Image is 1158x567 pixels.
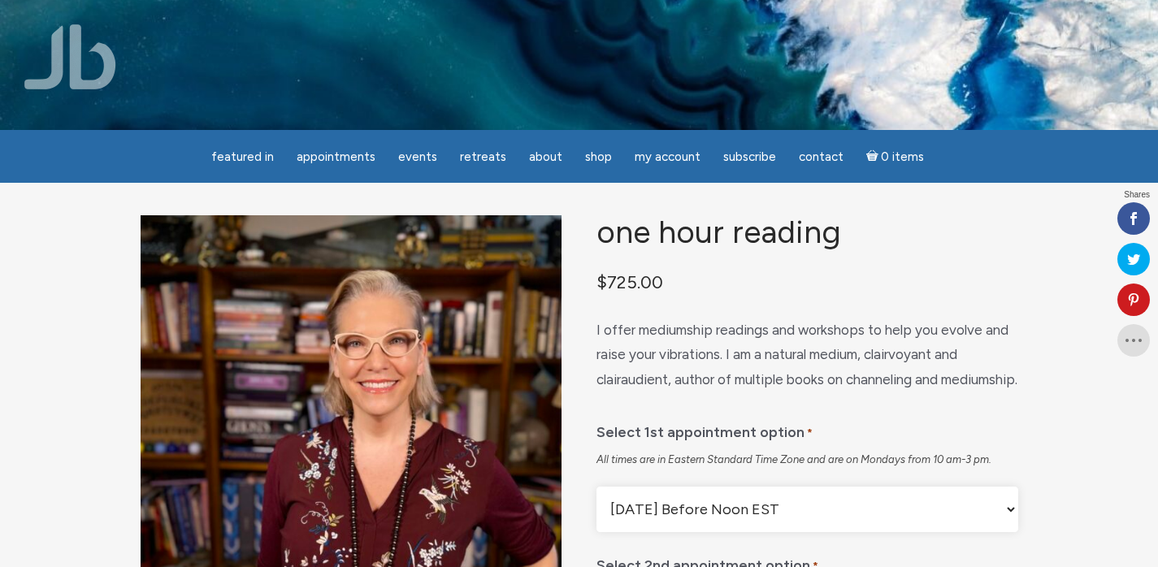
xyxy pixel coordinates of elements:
[625,141,710,173] a: My Account
[519,141,572,173] a: About
[585,149,612,164] span: Shop
[635,149,700,164] span: My Account
[450,141,516,173] a: Retreats
[460,149,506,164] span: Retreats
[799,149,844,164] span: Contact
[398,149,437,164] span: Events
[287,141,385,173] a: Appointments
[866,149,882,164] i: Cart
[596,452,1017,467] div: All times are in Eastern Standard Time Zone and are on Mondays from 10 am-3 pm.
[596,215,1017,250] h1: One Hour Reading
[202,141,284,173] a: featured in
[529,149,562,164] span: About
[723,149,776,164] span: Subscribe
[1124,191,1150,199] span: Shares
[24,24,116,89] img: Jamie Butler. The Everyday Medium
[211,149,274,164] span: featured in
[857,140,935,173] a: Cart0 items
[297,149,375,164] span: Appointments
[789,141,853,173] a: Contact
[596,322,1017,387] span: I offer mediumship readings and workshops to help you evolve and raise your vibrations. I am a na...
[713,141,786,173] a: Subscribe
[596,271,607,292] span: $
[596,271,663,292] bdi: 725.00
[596,412,813,447] label: Select 1st appointment option
[388,141,447,173] a: Events
[575,141,622,173] a: Shop
[881,151,924,163] span: 0 items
